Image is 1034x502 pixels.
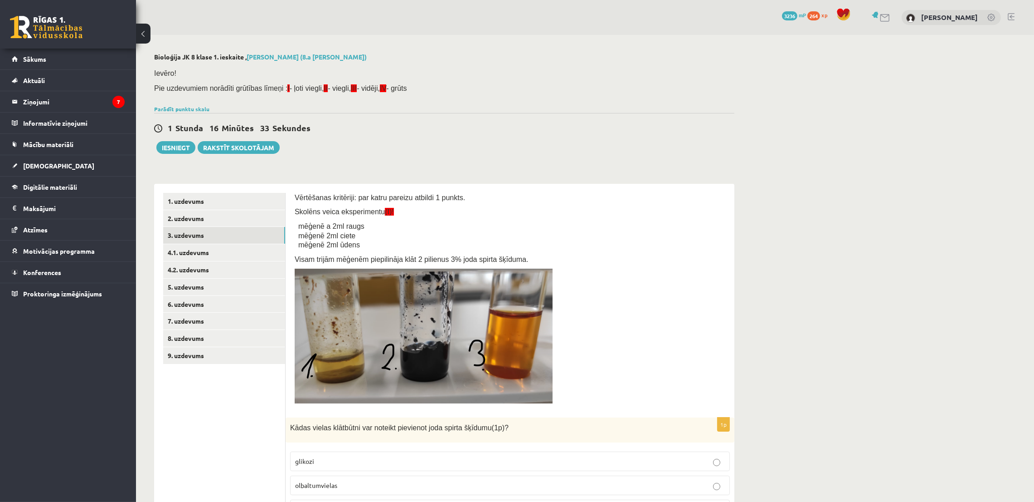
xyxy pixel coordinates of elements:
[163,296,285,313] a: 6. uzdevums
[154,69,176,77] span: Ievēro!
[380,84,386,92] span: IV
[324,84,328,92] span: II
[298,222,364,230] span: mēģenē a 2ml raugs
[23,183,77,191] span: Digitālie materiāli
[295,208,394,216] span: Skolēns veica eksperimentu
[222,123,254,133] span: Minūtes
[295,481,337,489] span: olbaltumvielas
[163,330,285,347] a: 8. uzdevums
[154,105,209,113] a: Parādīt punktu skalu
[12,113,125,133] a: Informatīvie ziņojumi
[23,55,46,63] span: Sākums
[717,417,730,432] p: 1p
[713,459,720,466] input: glikozi
[175,123,203,133] span: Stunda
[12,134,125,155] a: Mācību materiāli
[782,11,797,20] span: 3236
[23,247,95,255] span: Motivācijas programma
[272,123,311,133] span: Sekundes
[163,193,285,210] a: 1. uzdevums
[23,226,48,234] span: Atzīmes
[12,49,125,69] a: Sākums
[163,244,285,261] a: 4.1. uzdevums
[23,76,45,84] span: Aktuāli
[12,198,125,219] a: Maksājumi
[807,11,832,19] a: 264 xp
[295,457,314,465] span: glikozi
[12,283,125,304] a: Proktoringa izmēģinājums
[921,13,978,22] a: [PERSON_NAME]
[209,123,218,133] span: 16
[168,123,172,133] span: 1
[163,227,285,244] a: 3. uzdevums
[906,14,915,23] img: Katrīna Ullas
[287,84,289,92] span: I
[23,140,73,148] span: Mācību materiāli
[156,141,195,154] button: Iesniegt
[12,70,125,91] a: Aktuāli
[298,232,355,240] span: mēģenē 2ml ciete
[821,11,827,19] span: xp
[23,162,94,170] span: [DEMOGRAPHIC_DATA]
[295,194,465,202] span: Vērtēšanas kritēriji: par katru pareizu atbildi 1 punkts.
[163,210,285,227] a: 2. uzdevums
[23,113,125,133] legend: Informatīvie ziņojumi
[163,279,285,295] a: 5. uzdevums
[198,141,280,154] a: Rakstīt skolotājam
[12,262,125,283] a: Konferences
[23,290,102,298] span: Proktoringa izmēģinājums
[807,11,820,20] span: 264
[385,208,394,216] span: (I)!
[799,11,806,19] span: mP
[154,84,407,92] span: Pie uzdevumiem norādīti grūtības līmeņi : - ļoti viegli, - viegli, - vidēji, - grūts
[163,347,285,364] a: 9. uzdevums
[782,11,806,19] a: 3236 mP
[112,96,125,108] i: 7
[12,241,125,261] a: Motivācijas programma
[247,53,367,61] a: [PERSON_NAME] (8.a [PERSON_NAME])
[12,91,125,112] a: Ziņojumi7
[23,91,125,112] legend: Ziņojumi
[12,219,125,240] a: Atzīmes
[298,241,360,249] span: mēģenē 2ml ūdens
[713,483,720,490] input: olbaltumvielas
[10,16,83,39] a: Rīgas 1. Tālmācības vidusskola
[23,198,125,219] legend: Maksājumi
[23,268,61,276] span: Konferences
[351,84,357,92] span: III
[154,53,734,61] h2: Bioloģija JK 8 klase 1. ieskaite ,
[290,424,509,432] span: Kādas vielas klātbūtni var noteikt pievienot joda spirta šķīdumu(1p)?
[12,177,125,197] a: Digitālie materiāli
[163,313,285,330] a: 7. uzdevums
[12,155,125,176] a: [DEMOGRAPHIC_DATA]
[295,256,529,263] span: Visam trijām mēģenēm piepilināja klāt 2 pilienus 3% joda spirta šķīduma.
[295,269,553,404] img: A close up of a test tube Description automatically generated
[260,123,269,133] span: 33
[163,261,285,278] a: 4.2. uzdevums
